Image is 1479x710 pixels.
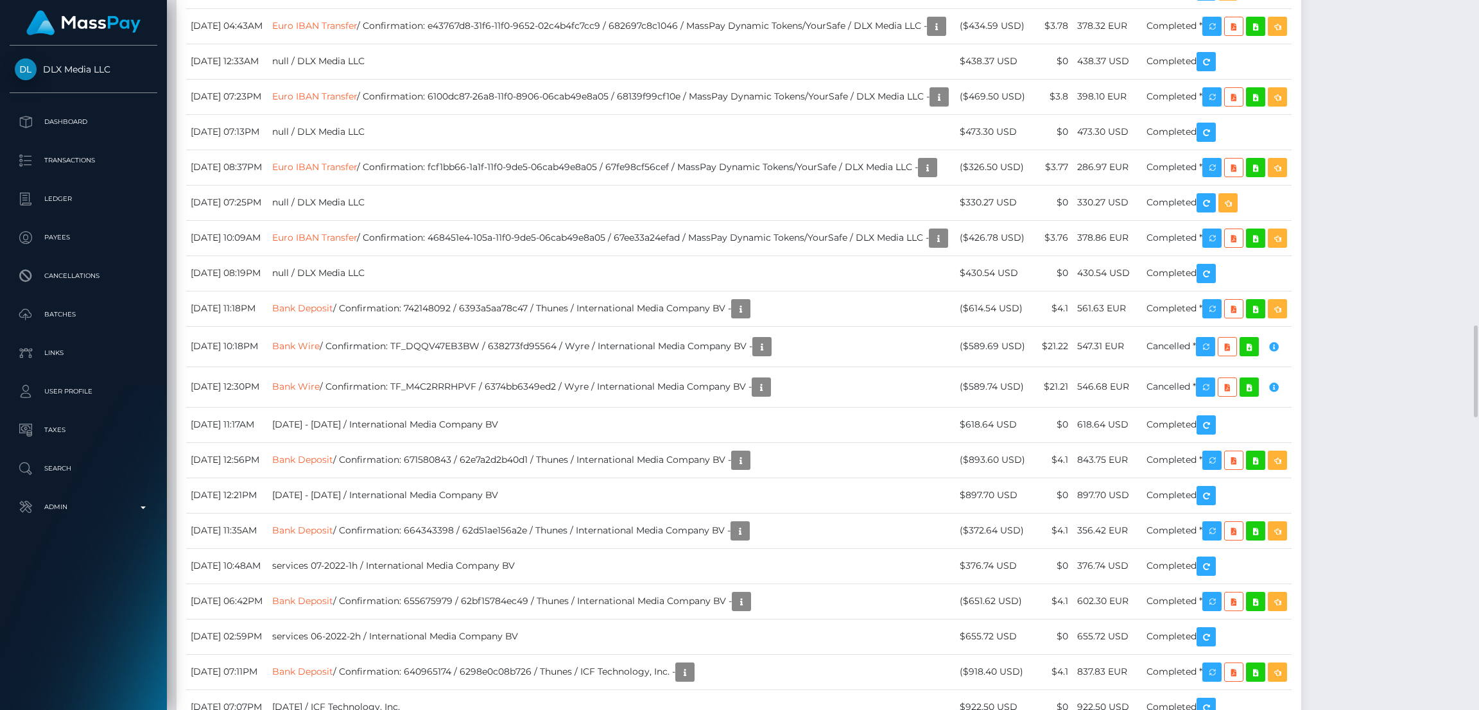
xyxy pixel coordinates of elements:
td: ($614.54 USD) [955,291,1037,326]
td: [DATE] 11:18PM [186,291,268,326]
td: [DATE] 12:30PM [186,367,268,407]
td: 655.72 USD [1073,619,1142,654]
a: Bank Wire [272,381,320,392]
a: Euro IBAN Transfer [272,91,357,102]
td: 473.30 USD [1073,114,1142,150]
td: [DATE] 12:33AM [186,44,268,79]
td: $0 [1037,619,1073,654]
td: 546.68 EUR [1073,367,1142,407]
td: Completed * [1142,442,1292,478]
td: Completed [1142,114,1292,150]
td: null / DLX Media LLC [268,185,955,220]
td: 547.31 EUR [1073,326,1142,367]
td: $3.8 [1037,79,1073,114]
td: [DATE] 10:18PM [186,326,268,367]
td: $618.64 USD [955,407,1037,442]
a: Bank Deposit [272,666,333,677]
td: Completed * [1142,8,1292,44]
td: null / DLX Media LLC [268,114,955,150]
td: Completed [1142,185,1292,220]
td: [DATE] 02:59PM [186,619,268,654]
td: $655.72 USD [955,619,1037,654]
td: services 06-2022-2h / International Media Company BV [268,619,955,654]
td: ($651.62 USD) [955,584,1037,619]
td: $0 [1037,255,1073,291]
a: Cancellations [10,260,157,292]
td: 837.83 EUR [1073,654,1142,689]
td: / Confirmation: 742148092 / 6393a5aa78c47 / Thunes / International Media Company BV - [268,291,955,326]
a: Euro IBAN Transfer [272,161,357,173]
td: $0 [1037,407,1073,442]
td: 330.27 USD [1073,185,1142,220]
td: Completed * [1142,513,1292,548]
td: ($589.69 USD) [955,326,1037,367]
td: Completed [1142,44,1292,79]
td: [DATE] - [DATE] / International Media Company BV [268,478,955,513]
td: [DATE] 12:21PM [186,478,268,513]
a: Ledger [10,183,157,215]
td: $4.1 [1037,513,1073,548]
img: DLX Media LLC [15,58,37,80]
td: $376.74 USD [955,548,1037,584]
a: Taxes [10,414,157,446]
a: Batches [10,299,157,331]
td: / Confirmation: 664343398 / 62d51ae156a2e / Thunes / International Media Company BV - [268,513,955,548]
td: $3.77 [1037,150,1073,185]
td: ($893.60 USD) [955,442,1037,478]
a: Euro IBAN Transfer [272,232,357,243]
td: ($589.74 USD) [955,367,1037,407]
a: Bank Deposit [272,595,333,607]
td: / Confirmation: TF_M4C2RRRHPVF / 6374bb6349ed2 / Wyre / International Media Company BV - [268,367,955,407]
td: $3.78 [1037,8,1073,44]
td: 897.70 USD [1073,478,1142,513]
td: 618.64 USD [1073,407,1142,442]
td: 561.63 EUR [1073,291,1142,326]
td: $473.30 USD [955,114,1037,150]
td: 356.42 EUR [1073,513,1142,548]
td: 438.37 USD [1073,44,1142,79]
p: Links [15,343,152,363]
td: ($372.64 USD) [955,513,1037,548]
td: $21.22 [1037,326,1073,367]
p: Taxes [15,420,152,440]
td: $4.1 [1037,654,1073,689]
td: [DATE] 11:35AM [186,513,268,548]
td: / Confirmation: 6100dc87-26a8-11f0-8906-06cab49e8a05 / 68139f99cf10e / MassPay Dynamic Tokens/You... [268,79,955,114]
td: null / DLX Media LLC [268,44,955,79]
td: 286.97 EUR [1073,150,1142,185]
p: Admin [15,498,152,517]
td: 430.54 USD [1073,255,1142,291]
a: Bank Deposit [272,454,333,465]
td: [DATE] 08:37PM [186,150,268,185]
td: 376.74 USD [1073,548,1142,584]
td: Cancelled * [1142,326,1292,367]
p: Payees [15,228,152,247]
td: ($918.40 USD) [955,654,1037,689]
td: Completed [1142,619,1292,654]
td: [DATE] 08:19PM [186,255,268,291]
span: DLX Media LLC [10,64,157,75]
td: [DATE] 07:11PM [186,654,268,689]
td: ($326.50 USD) [955,150,1037,185]
p: Cancellations [15,266,152,286]
td: / Confirmation: 655675979 / 62bf15784ec49 / Thunes / International Media Company BV - [268,584,955,619]
td: services 07-2022-1h / International Media Company BV [268,548,955,584]
td: Completed [1142,407,1292,442]
td: [DATE] 12:56PM [186,442,268,478]
td: [DATE] 06:42PM [186,584,268,619]
p: Ledger [15,189,152,209]
td: $897.70 USD [955,478,1037,513]
a: Dashboard [10,106,157,138]
td: $4.1 [1037,584,1073,619]
td: $330.27 USD [955,185,1037,220]
td: $0 [1037,185,1073,220]
td: Completed * [1142,584,1292,619]
td: [DATE] 07:13PM [186,114,268,150]
a: Admin [10,491,157,523]
a: Links [10,337,157,369]
p: Search [15,459,152,478]
td: / Confirmation: TF_DQQV47EB3BW / 638273fd95564 / Wyre / International Media Company BV - [268,326,955,367]
img: MassPay Logo [26,10,141,35]
td: ($469.50 USD) [955,79,1037,114]
a: Bank Wire [272,340,320,352]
